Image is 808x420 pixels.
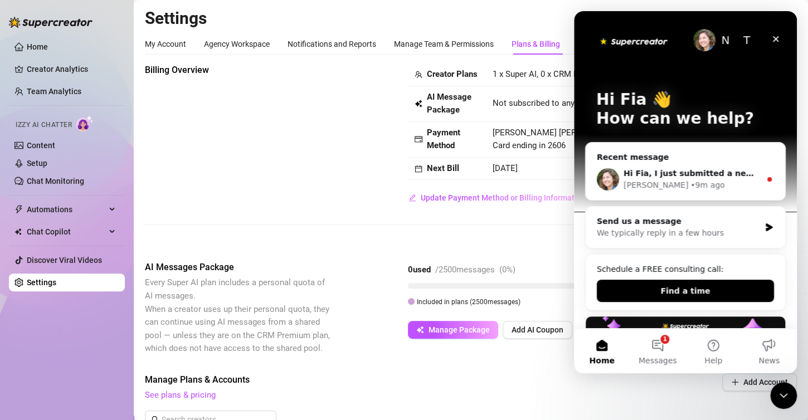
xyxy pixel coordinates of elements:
[415,135,422,143] span: credit-card
[415,71,422,79] span: team
[408,194,416,202] span: edit
[50,158,592,167] span: Hi Fia, I just submitted a new charging request and it's processing. It should be updated in the ...
[408,189,586,207] button: Update Payment Method or Billing Information
[65,345,103,353] span: Messages
[27,141,55,150] a: Content
[512,325,563,334] span: Add AI Coupon
[408,321,498,339] button: Manage Package
[16,120,72,130] span: Izzy AI Chatter
[731,378,739,386] span: plus
[427,69,478,79] strong: Creator Plans
[145,277,330,353] span: Every Super AI plan includes a personal quota of AI messages. When a creator uses up their person...
[167,318,223,362] button: News
[288,38,376,50] div: Notifications and Reports
[417,298,520,306] span: Included in plans ( 2500 messages)
[56,318,111,362] button: Messages
[27,256,102,265] a: Discover Viral Videos
[427,92,471,115] strong: AI Message Package
[14,205,23,214] span: thunderbolt
[145,64,332,77] span: Billing Overview
[11,195,212,237] div: Send us a messageWe typically reply in a few hours
[27,42,48,51] a: Home
[408,265,431,275] strong: 0 used
[145,261,332,274] span: AI Messages Package
[27,159,47,168] a: Setup
[427,128,460,151] strong: Payment Method
[145,373,646,387] span: Manage Plans & Accounts
[23,204,186,216] div: Send us a message
[493,97,659,110] span: Not subscribed to any AI Messages package
[27,87,81,96] a: Team Analytics
[14,228,22,236] img: Chat Copilot
[493,128,782,151] span: [PERSON_NAME] [PERSON_NAME], [EMAIL_ADDRESS][DOMAIN_NAME], Visa Card ending in 2606
[15,345,40,353] span: Home
[394,38,494,50] div: Manage Team & Permissions
[415,165,422,173] span: calendar
[421,193,586,202] span: Update Payment Method or Billing Information
[27,223,106,241] span: Chat Copilot
[130,345,148,353] span: Help
[27,177,84,185] a: Chat Monitoring
[27,278,56,287] a: Settings
[76,115,94,131] img: AI Chatter
[427,163,459,173] strong: Next Bill
[111,318,167,362] button: Help
[9,17,93,28] img: logo-BBDzfeDw.svg
[512,38,560,50] div: Plans & Billing
[493,163,518,173] span: [DATE]
[145,38,186,50] div: My Account
[204,38,270,50] div: Agency Workspace
[503,321,572,339] button: Add AI Coupon
[574,11,797,373] iframe: Intercom live chat
[499,265,515,275] span: ( 0 %)
[435,265,495,275] span: / 2500 messages
[722,373,797,391] button: Add Account
[27,60,116,78] a: Creator Analytics
[743,378,788,387] span: Add Account
[429,325,490,334] span: Manage Package
[23,216,186,228] div: We typically reply in a few hours
[192,18,212,38] div: Close
[145,8,797,29] h2: Settings
[50,168,114,180] div: [PERSON_NAME]
[23,252,200,264] div: Schedule a FREE consulting call:
[116,168,150,180] div: • 9m ago
[184,345,206,353] span: News
[27,201,106,218] span: Automations
[770,382,797,409] iframe: Intercom live chat
[145,390,216,400] a: See plans & pricing
[12,305,211,383] img: Super Mass, Dark Mode, Message Library & Bump Improvements
[23,268,200,291] button: Find a time
[493,69,607,79] span: 1 x Super AI, 0 x CRM Premium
